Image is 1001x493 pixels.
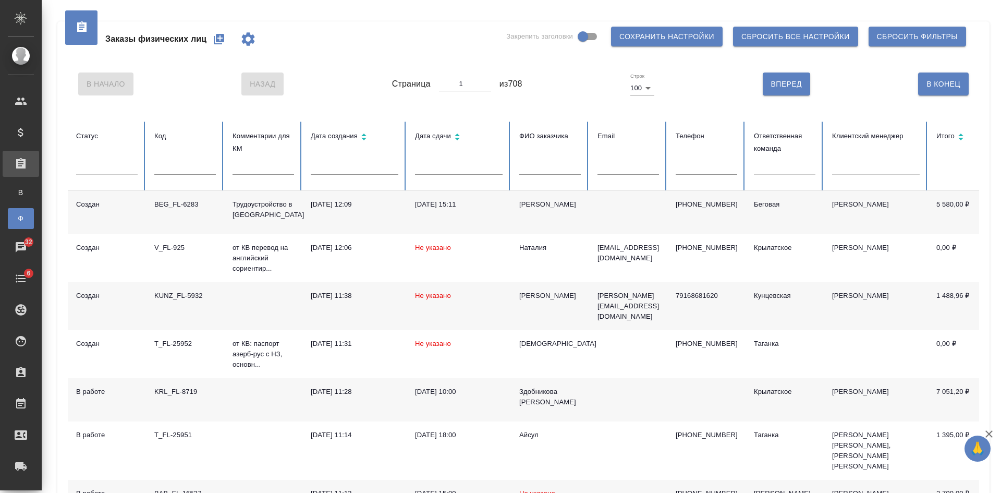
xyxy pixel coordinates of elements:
[76,387,138,397] div: В работе
[519,430,581,440] div: Айсул
[506,31,573,42] span: Закрепить заголовки
[519,339,581,349] div: [DEMOGRAPHIC_DATA]
[76,199,138,210] div: Создан
[154,339,216,349] div: T_FL-25952
[824,234,928,282] td: [PERSON_NAME]
[311,430,398,440] div: [DATE] 11:14
[233,243,294,274] p: от КВ перевод на английский сориентир...
[8,182,34,203] a: В
[392,78,431,90] span: Страница
[76,339,138,349] div: Создан
[763,73,810,95] button: Вперед
[754,243,815,253] div: Крылатское
[76,430,138,440] div: В работе
[311,199,398,210] div: [DATE] 12:09
[105,33,206,45] span: Заказы физических лиц
[415,430,503,440] div: [DATE] 18:00
[832,130,920,142] div: Клиентский менеджер
[3,234,39,260] a: 32
[676,130,737,142] div: Телефон
[415,340,451,347] span: Не указано
[415,292,451,299] span: Не указано
[154,243,216,253] div: V_FL-925
[630,74,644,79] label: Строк
[415,387,503,397] div: [DATE] 10:00
[771,78,802,91] span: Вперед
[754,199,815,210] div: Беговая
[233,130,294,155] div: Комментарии для КМ
[311,387,398,397] div: [DATE] 11:28
[3,266,39,292] a: 6
[754,387,815,397] div: Крылатское
[597,130,659,142] div: Email
[13,213,29,224] span: Ф
[676,430,737,440] p: [PHONE_NUMBER]
[754,130,815,155] div: Ответственная команда
[206,27,231,52] button: Создать
[519,130,581,142] div: ФИО заказчика
[824,422,928,480] td: [PERSON_NAME] [PERSON_NAME], [PERSON_NAME] [PERSON_NAME]
[676,199,737,210] p: [PHONE_NUMBER]
[965,436,991,462] button: 🙏
[969,438,986,460] span: 🙏
[311,243,398,253] div: [DATE] 12:06
[877,30,958,43] span: Сбросить фильтры
[676,243,737,253] p: [PHONE_NUMBER]
[154,291,216,301] div: KUNZ_FL-5932
[311,130,398,145] div: Сортировка
[630,81,654,95] div: 100
[154,387,216,397] div: KRL_FL-8719
[154,199,216,210] div: BEG_FL-6283
[619,30,714,43] span: Сохранить настройки
[741,30,850,43] span: Сбросить все настройки
[597,243,659,263] p: [EMAIL_ADDRESS][DOMAIN_NAME]
[519,243,581,253] div: Наталия
[20,268,36,279] span: 6
[415,130,503,145] div: Сортировка
[154,430,216,440] div: T_FL-25951
[733,27,858,46] button: Сбросить все настройки
[311,291,398,301] div: [DATE] 11:38
[76,291,138,301] div: Создан
[918,73,969,95] button: В Конец
[676,291,737,301] p: 79168681620
[926,78,960,91] span: В Конец
[754,291,815,301] div: Кунцевская
[519,387,581,407] div: Здобникова [PERSON_NAME]
[936,130,998,145] div: Сортировка
[499,78,522,90] span: из 708
[415,199,503,210] div: [DATE] 15:11
[869,27,966,46] button: Сбросить фильтры
[824,282,928,330] td: [PERSON_NAME]
[676,339,737,349] p: [PHONE_NUMBER]
[76,243,138,253] div: Создан
[233,339,294,370] p: от КВ: паспорт азерб-рус с НЗ, основн...
[154,130,216,142] div: Код
[754,339,815,349] div: Таганка
[824,378,928,422] td: [PERSON_NAME]
[519,199,581,210] div: [PERSON_NAME]
[311,339,398,349] div: [DATE] 11:31
[824,191,928,234] td: [PERSON_NAME]
[611,27,723,46] button: Сохранить настройки
[754,430,815,440] div: Таганка
[19,237,39,247] span: 32
[8,208,34,229] a: Ф
[519,291,581,301] div: [PERSON_NAME]
[13,187,29,198] span: В
[233,199,294,220] p: Трудоустройство в [GEOGRAPHIC_DATA]
[76,130,138,142] div: Статус
[597,291,659,322] p: [PERSON_NAME][EMAIL_ADDRESS][DOMAIN_NAME]
[415,244,451,251] span: Не указано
